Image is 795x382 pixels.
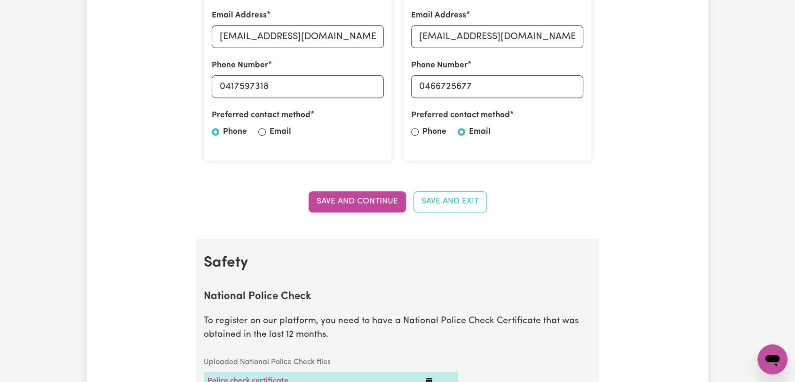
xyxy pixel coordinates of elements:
[223,126,247,138] label: Phone
[411,9,466,22] label: Email Address
[212,59,268,72] label: Phone Number
[212,9,267,22] label: Email Address
[204,254,591,272] h2: Safety
[757,344,787,374] iframe: Button to launch messaging window
[413,191,487,212] button: Save and Exit
[411,109,510,122] label: Preferred contact method
[309,191,406,212] button: Save and Continue
[270,126,291,138] label: Email
[204,315,591,342] p: To register on our platform, you need to have a National Police Check Certificate that was obtain...
[422,126,446,138] label: Phone
[411,59,468,72] label: Phone Number
[204,291,591,303] h2: National Police Check
[212,109,310,122] label: Preferred contact method
[469,126,491,138] label: Email
[204,353,458,372] caption: Uploaded National Police Check files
